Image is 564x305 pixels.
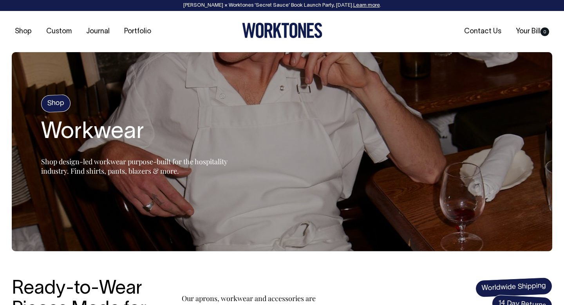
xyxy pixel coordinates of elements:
span: Shop design-led workwear purpose-built for the hospitality industry. Find shirts, pants, blazers ... [41,157,228,176]
div: [PERSON_NAME] × Worktones ‘Secret Sauce’ Book Launch Party, [DATE]. . [8,3,556,8]
a: Shop [12,25,35,38]
a: Your Bill0 [513,25,552,38]
a: Portfolio [121,25,154,38]
a: Learn more [353,3,380,8]
h4: Shop [41,94,71,113]
h2: Workwear [41,120,237,145]
a: Contact Us [461,25,504,38]
a: Journal [83,25,113,38]
span: 0 [540,27,549,36]
a: Custom [43,25,75,38]
span: Worldwide Shipping [475,277,553,298]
